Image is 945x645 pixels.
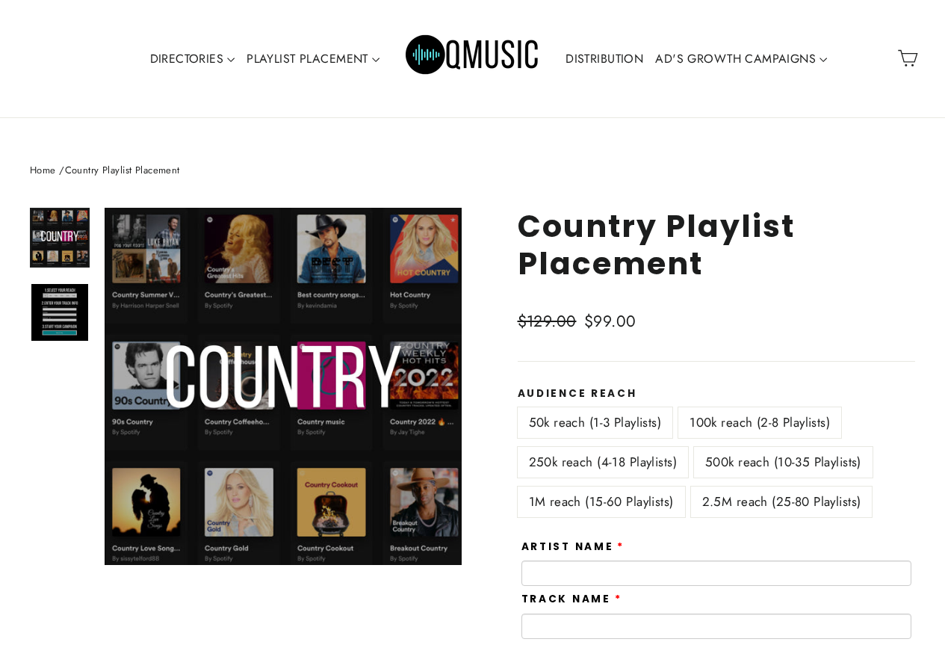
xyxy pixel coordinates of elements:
label: Artist Name [521,541,625,553]
a: Home [30,163,56,177]
span: $99.00 [584,310,636,333]
div: Primary [110,15,836,102]
a: AD'S GROWTH CAMPAIGNS [649,42,833,76]
a: PLAYLIST PLACEMENT [241,42,385,76]
label: 100k reach (2-8 Playlists) [678,407,841,438]
label: 50k reach (1-3 Playlists) [518,407,673,438]
span: $129.00 [518,310,577,333]
label: 500k reach (10-35 Playlists) [694,447,873,478]
label: Audience Reach [518,388,916,400]
img: Q Music Promotions [406,25,540,92]
label: 250k reach (4-18 Playlists) [518,447,688,478]
h1: Country Playlist Placement [518,208,916,281]
a: DIRECTORIES [144,42,241,76]
span: / [59,163,64,177]
label: Track Name [521,593,622,605]
a: DISTRIBUTION [560,42,649,76]
img: Country Playlist Placement [31,209,88,266]
label: 1M reach (15-60 Playlists) [518,487,685,517]
nav: breadcrumbs [30,163,915,179]
label: 2.5M reach (25-80 Playlists) [691,487,873,517]
img: Country Playlist Placement [31,284,88,341]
